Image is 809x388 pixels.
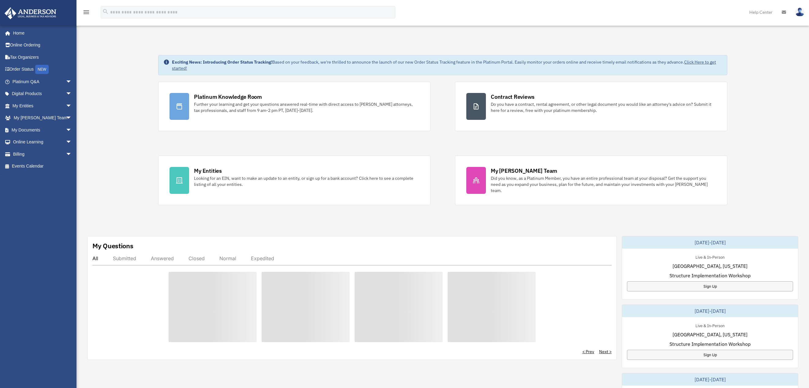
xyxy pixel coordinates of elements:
[4,63,81,76] a: Order StatusNEW
[627,350,793,360] a: Sign Up
[92,241,133,250] div: My Questions
[491,101,716,113] div: Do you have a contract, rental agreement, or other legal document you would like an attorney's ad...
[4,51,81,63] a: Tax Organizers
[172,59,722,71] div: Based on your feedback, we're thrilled to announce the launch of our new Order Status Tracking fe...
[158,82,431,131] a: Platinum Knowledge Room Further your learning and get your questions answered real-time with dire...
[172,59,272,65] strong: Exciting News: Introducing Order Status Tracking!
[66,112,78,124] span: arrow_drop_down
[66,148,78,161] span: arrow_drop_down
[4,27,78,39] a: Home
[158,156,431,205] a: My Entities Looking for an EIN, want to make an update to an entity, or sign up for a bank accoun...
[795,8,804,17] img: User Pic
[455,156,727,205] a: My [PERSON_NAME] Team Did you know, as a Platinum Member, you have an entire professional team at...
[83,9,90,16] i: menu
[3,7,58,19] img: Anderson Advisors Platinum Portal
[83,11,90,16] a: menu
[219,255,236,261] div: Normal
[622,236,798,249] div: [DATE]-[DATE]
[35,65,49,74] div: NEW
[194,101,419,113] div: Further your learning and get your questions answered real-time with direct access to [PERSON_NAM...
[4,112,81,124] a: My [PERSON_NAME] Teamarrow_drop_down
[66,76,78,88] span: arrow_drop_down
[673,331,747,338] span: [GEOGRAPHIC_DATA], [US_STATE]
[4,148,81,160] a: Billingarrow_drop_down
[691,253,729,260] div: Live & In-Person
[491,175,716,194] div: Did you know, as a Platinum Member, you have an entire professional team at your disposal? Get th...
[4,76,81,88] a: Platinum Q&Aarrow_drop_down
[251,255,274,261] div: Expedited
[172,59,716,71] a: Click Here to get started!
[151,255,174,261] div: Answered
[66,124,78,136] span: arrow_drop_down
[188,255,205,261] div: Closed
[4,39,81,51] a: Online Ordering
[622,373,798,386] div: [DATE]-[DATE]
[4,160,81,172] a: Events Calendar
[491,167,557,175] div: My [PERSON_NAME] Team
[4,136,81,148] a: Online Learningarrow_drop_down
[102,8,109,15] i: search
[66,100,78,112] span: arrow_drop_down
[455,82,727,131] a: Contract Reviews Do you have a contract, rental agreement, or other legal document you would like...
[4,100,81,112] a: My Entitiesarrow_drop_down
[194,93,262,101] div: Platinum Knowledge Room
[622,305,798,317] div: [DATE]-[DATE]
[582,349,594,355] a: < Prev
[194,175,419,187] div: Looking for an EIN, want to make an update to an entity, or sign up for a bank account? Click her...
[66,88,78,100] span: arrow_drop_down
[669,340,751,348] span: Structure Implementation Workshop
[113,255,136,261] div: Submitted
[4,124,81,136] a: My Documentsarrow_drop_down
[194,167,222,175] div: My Entities
[691,322,729,328] div: Live & In-Person
[66,136,78,149] span: arrow_drop_down
[627,281,793,291] a: Sign Up
[669,272,751,279] span: Structure Implementation Workshop
[491,93,535,101] div: Contract Reviews
[92,255,98,261] div: All
[599,349,612,355] a: Next >
[673,262,747,270] span: [GEOGRAPHIC_DATA], [US_STATE]
[4,88,81,100] a: Digital Productsarrow_drop_down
